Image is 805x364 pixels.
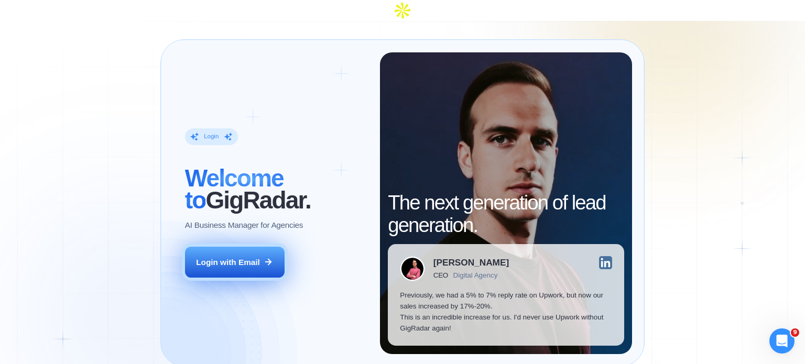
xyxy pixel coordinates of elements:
h2: The next generation of lead generation. [388,192,624,236]
h2: ‍ GigRadar. [185,167,368,211]
p: AI Business Manager for Agencies [185,219,303,230]
div: Login with Email [196,257,260,268]
button: Login with Email [185,247,285,278]
div: Login [204,133,219,140]
p: Previously, we had a 5% to 7% reply rate on Upwork, but now our sales increased by 17%-20%. This ... [400,290,612,334]
span: 9 [791,328,799,337]
span: Welcome to [185,164,284,214]
iframe: Intercom live chat [769,328,795,354]
div: CEO [433,271,448,279]
div: [PERSON_NAME] [433,258,509,267]
div: Digital Agency [453,271,498,279]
